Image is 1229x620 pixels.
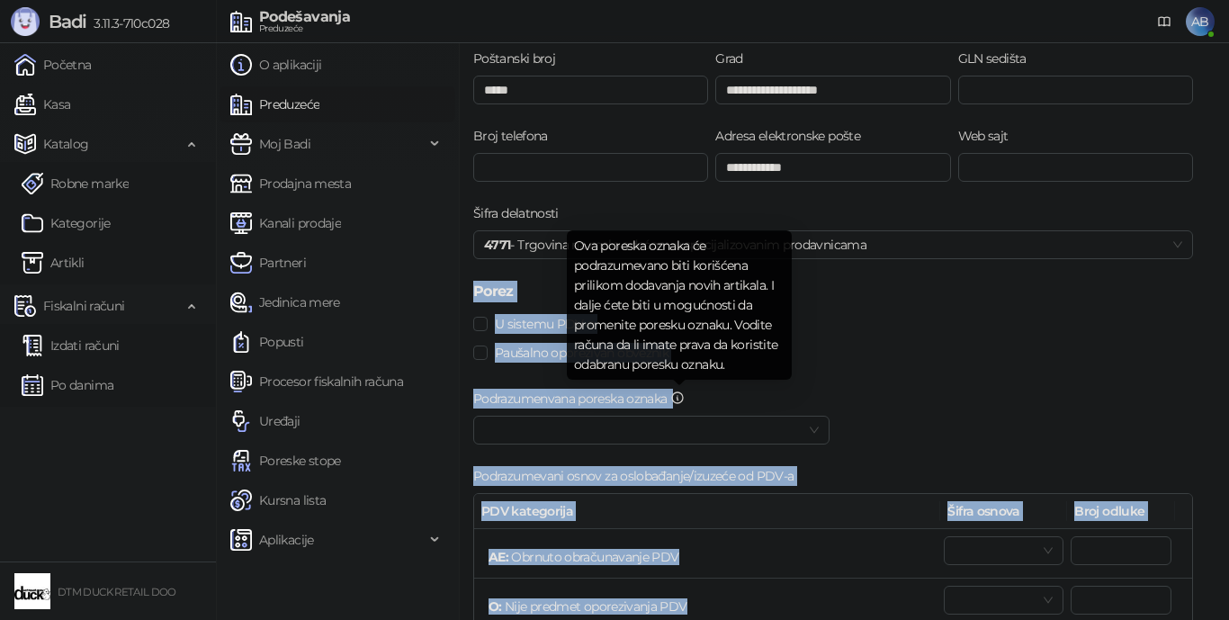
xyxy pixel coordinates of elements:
input: GLN sedišta [958,76,1193,104]
span: AB [1186,7,1215,36]
td: Šifra osnova [940,529,1067,579]
label: Podrazumevani osnov za oslobađanje/izuzeće od PDV-a [473,466,805,486]
strong: 4771 [484,237,510,253]
a: Poreske stope [230,443,341,479]
input: Poštanski broj [473,76,708,104]
label: Poštanski broj [473,49,566,68]
a: Jedinica mere [230,284,340,320]
span: Aplikacije [259,522,314,558]
label: GLN sedišta [958,49,1037,68]
label: Šifra delatnosti [473,203,570,223]
span: U sistemu PDV-a [488,314,601,334]
label: Broj telefona [473,126,559,146]
img: Logo [11,7,40,36]
label: Web sajt [958,126,1019,146]
input: Web sajt [958,153,1193,182]
a: Početna [14,47,92,83]
span: Moj Badi [259,126,310,162]
a: Kursna lista [230,482,326,518]
span: Ova poreska oznaka će podrazumevano biti korišćena prilikom dodavanja novih artikala. I dalje ćet... [574,238,777,373]
th: Broj odluke [1067,494,1175,529]
a: Uređaji [230,403,301,439]
a: Po danima [22,367,113,403]
span: 3.11.3-710c028 [86,15,169,31]
a: Popusti [230,324,304,360]
a: Izdati računi [22,328,120,364]
h5: Porez [473,281,1193,302]
th: Šifra osnova [940,494,1067,529]
a: Partneri [230,245,306,281]
a: Dokumentacija [1150,7,1179,36]
div: Nije predmet oporezivanja PDV [485,593,691,620]
small: DTM DUCK RETAIL DOO [58,586,176,598]
input: Grad [715,76,950,104]
a: ArtikliArtikli [22,245,85,281]
img: Artikli [22,252,43,274]
span: Katalog [43,126,89,162]
div: Obrnuto obračunavanje PDV [485,544,683,571]
a: O aplikaciji [230,47,321,83]
input: Broj telefona [473,153,708,182]
strong: O : [489,598,502,615]
span: - Trgovina na malo odećom u specijalizovanim prodavnicama [484,231,1182,258]
span: Badi [49,11,86,32]
label: Adresa elektronske pošte [715,126,871,146]
a: Prodajna mesta [230,166,351,202]
th: PDV kategorija [474,494,940,529]
span: Fiskalni računi [43,288,124,324]
a: Kategorije [22,205,111,241]
td: Broj odluke [1067,529,1175,579]
label: Grad [715,49,754,68]
a: Robne marke [22,166,129,202]
a: Kasa [14,86,70,122]
div: Preduzeće [259,24,350,33]
label: Podrazumenvana poreska oznaka [473,389,695,409]
strong: AE : [489,549,508,565]
div: Podešavanja [259,10,350,24]
span: Paušalno oporezivan obveznik [488,343,676,363]
a: Preduzeće [230,86,319,122]
img: 64x64-companyLogo-66ada3a5-0551-4a34-8c52-98bc28352977.jpeg [14,573,50,609]
td: PDV kategorija [474,529,940,579]
a: Procesor fiskalnih računa [230,364,403,400]
a: Kanali prodaje [230,205,341,241]
input: Adresa elektronske pošte [715,153,950,182]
